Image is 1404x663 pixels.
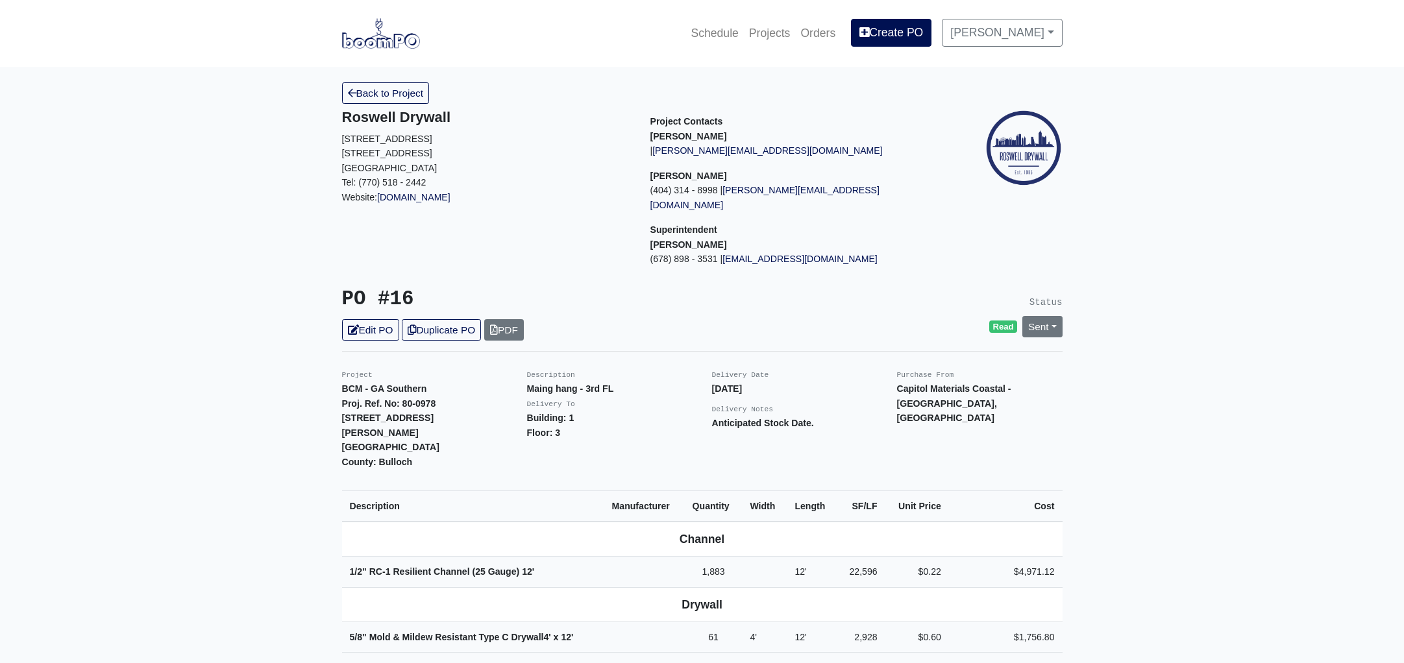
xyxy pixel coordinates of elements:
strong: Floor: 3 [527,428,561,438]
a: [DOMAIN_NAME] [377,192,450,202]
a: Create PO [851,19,931,46]
small: Purchase From [897,371,954,379]
td: 1,883 [685,557,743,588]
th: Quantity [685,490,743,522]
p: | [650,143,939,158]
p: [GEOGRAPHIC_DATA] [342,161,631,176]
span: x [554,632,559,642]
a: [PERSON_NAME] [942,19,1062,46]
strong: 1/2" RC-1 Resilient Channel (25 Gauge) [350,566,535,577]
small: Project [342,371,373,379]
th: Description [342,490,604,522]
p: [STREET_ADDRESS] [342,132,631,147]
small: Delivery To [527,400,575,408]
strong: Proj. Ref. No: 80-0978 [342,398,436,409]
strong: [PERSON_NAME] [650,171,727,181]
div: Website: [342,109,631,204]
strong: Anticipated Stock Date. [712,418,814,428]
span: 4' [750,632,757,642]
span: 12' [794,632,806,642]
strong: [PERSON_NAME] [650,131,727,141]
a: Orders [795,19,841,47]
small: Description [527,371,575,379]
strong: BCM - GA Southern [342,383,427,394]
strong: Maing hang - 3rd FL [527,383,614,394]
img: boomPO [342,18,420,48]
span: Read [989,320,1017,333]
a: Sent [1022,316,1063,337]
span: 12' [794,566,806,577]
small: Status [1029,297,1063,307]
span: 12' [522,566,534,577]
a: Projects [744,19,796,47]
strong: Building: 1 [527,413,574,423]
th: Unit Price [885,490,949,522]
span: Project Contacts [650,116,723,127]
th: SF/LF [837,490,885,522]
td: $4,971.12 [949,557,1063,588]
td: 2,928 [837,621,885,653]
a: Duplicate PO [402,319,481,341]
span: Superintendent [650,224,717,235]
a: Edit PO [342,319,399,341]
td: $0.60 [885,621,949,653]
span: 4' [544,632,551,642]
a: PDF [484,319,524,341]
strong: 5/8" Mold & Mildew Resistant Type C Drywall [350,632,574,642]
strong: [STREET_ADDRESS][PERSON_NAME] [342,413,434,438]
th: Width [742,490,787,522]
td: $1,756.80 [949,621,1063,653]
strong: County: Bulloch [342,457,413,467]
h5: Roswell Drywall [342,109,631,126]
span: 12' [561,632,573,642]
b: Channel [680,533,724,546]
small: Delivery Notes [712,405,774,413]
strong: [PERSON_NAME] [650,239,727,250]
td: 22,596 [837,557,885,588]
th: Manufacturer [604,490,685,522]
p: Capitol Materials Coastal - [GEOGRAPHIC_DATA], [GEOGRAPHIC_DATA] [897,381,1063,426]
b: Drywall [682,598,722,611]
p: (678) 898 - 3531 | [650,252,939,267]
strong: [GEOGRAPHIC_DATA] [342,442,439,452]
a: Back to Project [342,82,430,104]
a: [EMAIL_ADDRESS][DOMAIN_NAME] [722,254,878,264]
h3: PO #16 [342,287,693,311]
th: Length [787,490,837,522]
a: [PERSON_NAME][EMAIL_ADDRESS][DOMAIN_NAME] [652,145,882,156]
p: Tel: (770) 518 - 2442 [342,175,631,190]
a: Schedule [685,19,743,47]
td: 61 [685,621,743,653]
td: $0.22 [885,557,949,588]
strong: [DATE] [712,383,743,394]
p: (404) 314 - 8998 | [650,183,939,212]
p: [STREET_ADDRESS] [342,146,631,161]
small: Delivery Date [712,371,769,379]
th: Cost [949,490,1063,522]
a: [PERSON_NAME][EMAIL_ADDRESS][DOMAIN_NAME] [650,185,880,210]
